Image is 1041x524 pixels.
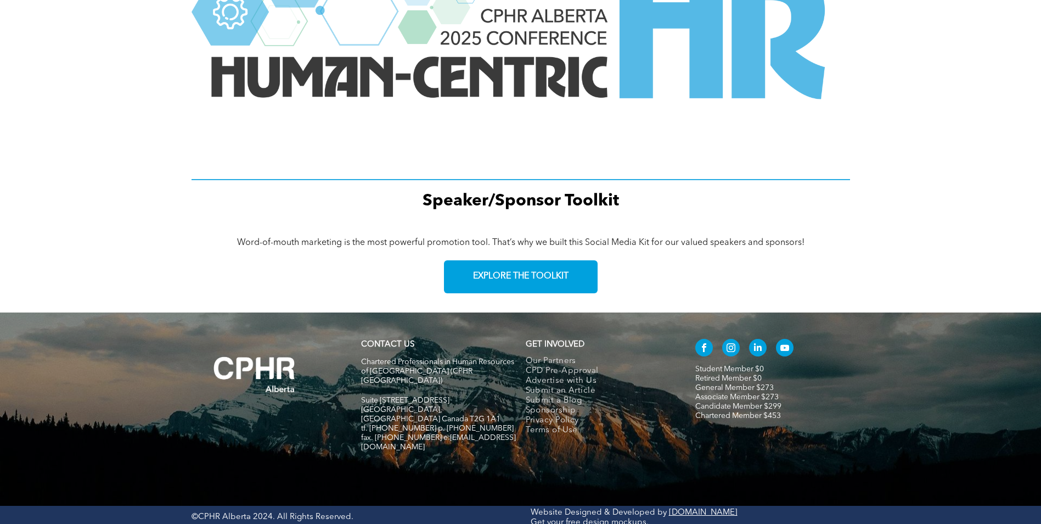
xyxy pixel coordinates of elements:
[526,366,672,376] a: CPD Pre-Approval
[237,238,804,247] span: Word-of-mouth marketing is the most powerful promotion tool. That’s why we built this Social Medi...
[695,339,713,359] a: facebook
[526,416,672,426] a: Privacy Policy
[361,358,514,384] span: Chartered Professionals in Human Resources of [GEOGRAPHIC_DATA] (CPHR [GEOGRAPHIC_DATA])
[776,339,794,359] a: youtube
[695,412,781,420] a: Chartered Member $453
[531,509,667,517] a: Website Designed & Developed by
[526,376,672,386] a: Advertise with Us
[526,426,672,436] a: Terms of Use
[526,356,672,366] a: Our Partners
[361,406,500,423] span: [GEOGRAPHIC_DATA], [GEOGRAPHIC_DATA] Canada T2G 1A1
[423,193,619,209] span: Speaker/Sponsor Toolkit
[722,339,740,359] a: instagram
[473,271,569,282] span: EXPLORE THE TOOLKIT
[192,335,318,415] img: A white background with a few lines on it
[361,425,514,432] span: tf. [PHONE_NUMBER] p. [PHONE_NUMBER]
[526,406,672,416] a: Sponsorship
[526,341,584,349] span: GET INVOLVED
[695,393,779,401] a: Associate Member $273
[695,375,762,382] a: Retired Member $0
[695,384,774,392] a: General Member $273
[749,339,767,359] a: linkedin
[361,397,449,404] span: Suite [STREET_ADDRESS]
[695,365,764,373] a: Student Member $0
[192,513,353,521] span: ©CPHR Alberta 2024. All Rights Reserved.
[361,434,516,451] span: fax. [PHONE_NUMBER] e:[EMAIL_ADDRESS][DOMAIN_NAME]
[526,386,672,396] a: Submit an Article
[669,509,738,517] a: [DOMAIN_NAME]
[695,403,781,410] a: Candidate Member $299
[361,341,414,349] a: CONTACT US
[526,396,672,406] a: Submit a Blog
[444,260,598,293] a: EXPLORE THE TOOLKIT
